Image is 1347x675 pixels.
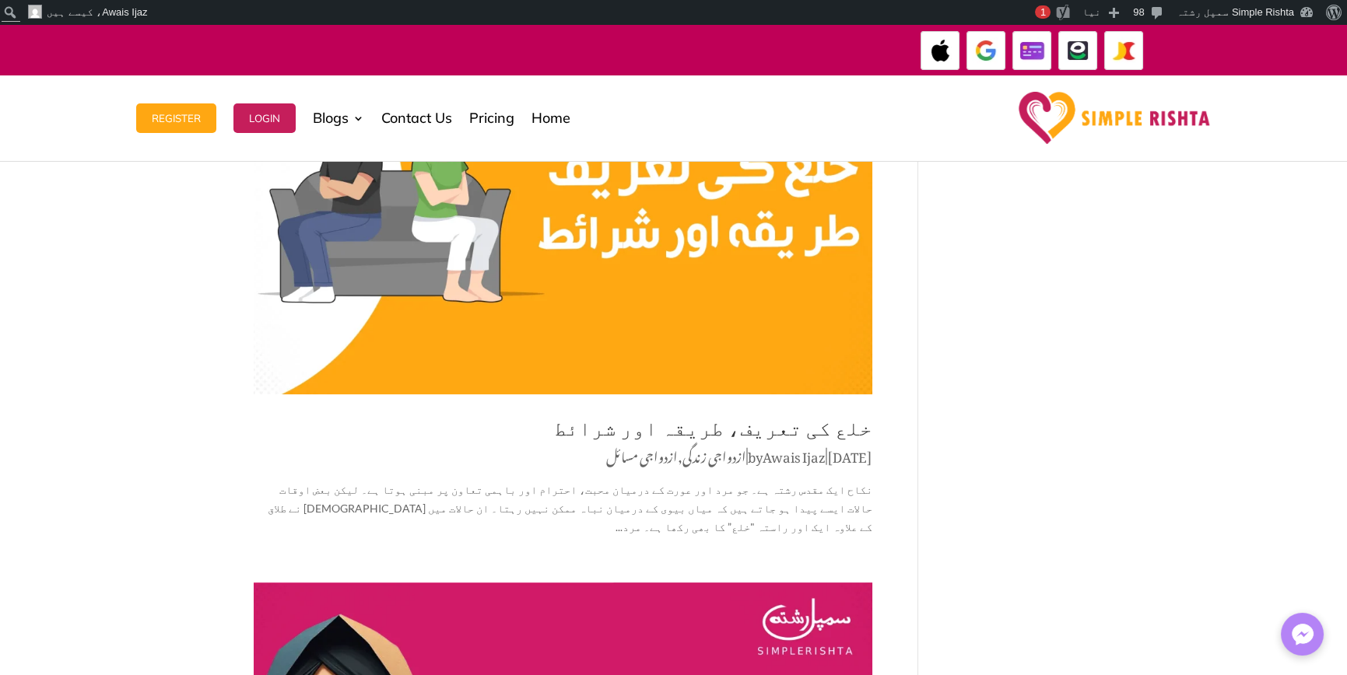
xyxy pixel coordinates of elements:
[606,438,678,470] a: ازدواجی مسائل
[469,79,514,157] a: Pricing
[254,8,872,536] article: نکاح ایک مقدس رشتہ ہے۔ جو مرد اور عورت کے درمیان محبت، احترام اور باہمی تعاون پر مبنی ہوتا ہے۔ لی...
[136,103,216,133] button: Register
[531,79,570,157] a: Home
[136,79,216,157] a: Register
[102,6,147,18] span: Awais Ijaz
[254,8,872,394] img: خلع کی تعریف، طریقہ اور شرائط
[1287,619,1318,650] img: Messenger
[233,79,296,157] a: Login
[682,438,746,470] a: ازدواجی زندگی
[233,103,296,133] button: Login
[1040,6,1046,18] span: 1
[313,79,364,157] a: Blogs
[254,446,872,476] p: by | | ,
[554,415,872,440] a: خلع کی تعریف، طریقہ اور شرائط
[763,438,826,470] a: Awais Ijaz
[827,438,872,470] span: [DATE]
[381,79,452,157] a: Contact Us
